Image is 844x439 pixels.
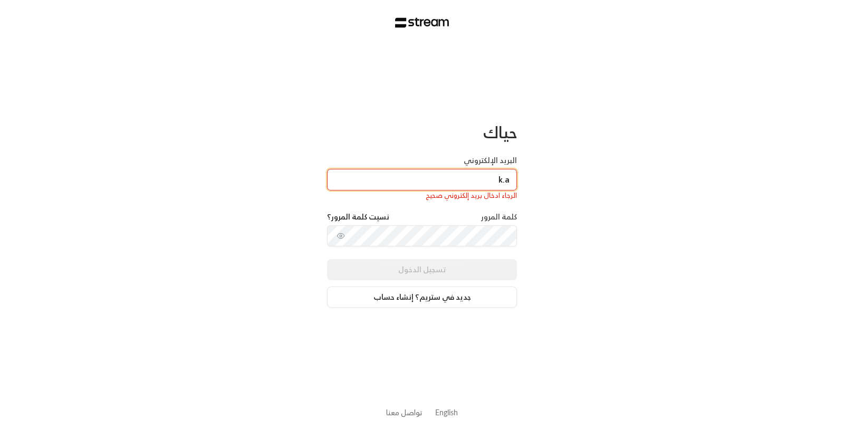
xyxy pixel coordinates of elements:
span: حياك [483,118,517,146]
a: نسيت كلمة المرور؟ [327,212,389,222]
img: Stream Logo [395,17,449,28]
a: English [435,403,458,422]
label: البريد الإلكتروني [464,155,517,166]
div: الرجاء ادخال بريد إلكتروني صحيح [327,190,517,201]
label: كلمة المرور [481,212,517,222]
a: تواصل معنا [386,406,423,419]
a: جديد في ستريم؟ إنشاء حساب [327,287,517,308]
button: toggle password visibility [332,227,349,244]
button: تواصل معنا [386,407,423,418]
